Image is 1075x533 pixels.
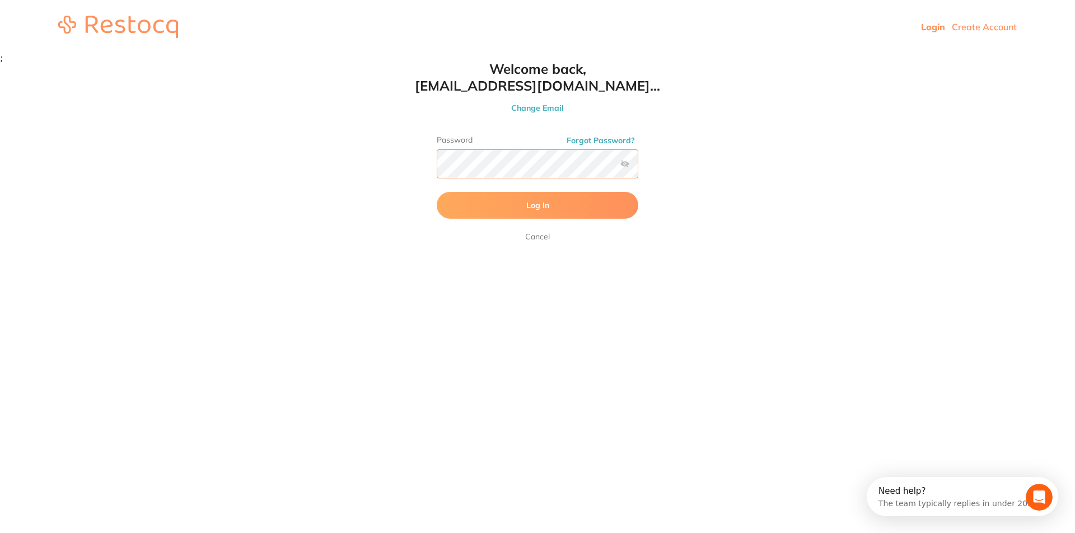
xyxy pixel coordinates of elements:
a: Cancel [523,230,552,243]
button: Log In [437,192,638,219]
h1: Welcome back, [EMAIL_ADDRESS][DOMAIN_NAME]... [414,60,661,94]
button: Change Email [414,103,661,113]
span: Log In [526,200,549,210]
div: The team typically replies in under 20m [12,18,169,30]
iframe: Intercom live chat discovery launcher [867,477,1058,516]
a: Login [921,21,945,32]
label: Password [437,135,638,145]
div: Need help? [12,10,169,18]
img: restocq_logo.svg [58,16,178,38]
div: Open Intercom Messenger [4,4,202,35]
button: Forgot Password? [563,135,638,145]
iframe: Intercom live chat [1026,484,1053,511]
a: Create Account [952,21,1017,32]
